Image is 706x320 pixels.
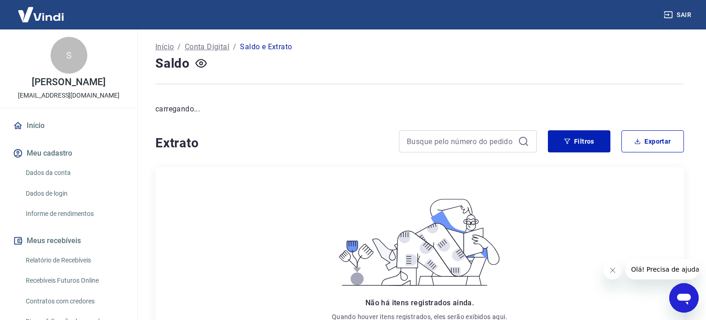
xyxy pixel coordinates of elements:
[155,54,190,73] h4: Saldo
[6,6,77,14] span: Olá! Precisa de ajuda?
[22,271,126,290] a: Recebíveis Futuros Online
[11,143,126,163] button: Meu cadastro
[51,37,87,74] div: S
[407,134,514,148] input: Busque pelo número do pedido
[155,104,684,115] p: carregando...
[185,41,229,52] a: Conta Digital
[626,259,699,279] iframe: Mensagem da empresa
[365,298,474,307] span: Não há itens registrados ainda.
[11,116,126,136] a: Início
[233,41,236,52] p: /
[11,231,126,251] button: Meus recebíveis
[604,261,622,279] iframe: Fechar mensagem
[32,77,105,87] p: [PERSON_NAME]
[621,130,684,152] button: Exportar
[22,251,126,270] a: Relatório de Recebíveis
[240,41,292,52] p: Saldo e Extrato
[18,91,120,100] p: [EMAIL_ADDRESS][DOMAIN_NAME]
[662,6,695,23] button: Sair
[548,130,610,152] button: Filtros
[22,204,126,223] a: Informe de rendimentos
[22,184,126,203] a: Dados de login
[155,134,388,152] h4: Extrato
[22,292,126,311] a: Contratos com credores
[155,41,174,52] a: Início
[669,283,699,313] iframe: Botão para abrir a janela de mensagens
[11,0,71,29] img: Vindi
[22,163,126,182] a: Dados da conta
[177,41,181,52] p: /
